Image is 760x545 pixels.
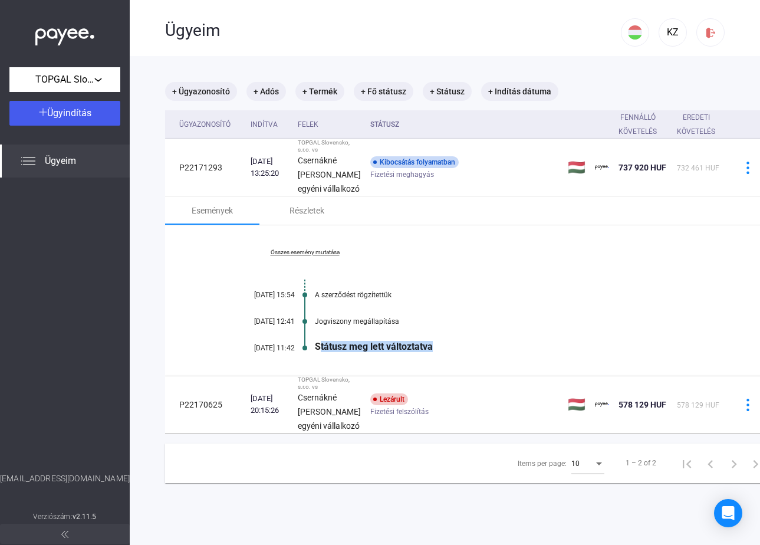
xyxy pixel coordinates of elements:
[298,376,361,390] div: TOPGAL Slovensko, s.r.o. vs
[481,82,558,101] mat-chip: + Indítás dátuma
[35,22,94,46] img: white-payee-white-dot.svg
[35,73,94,87] span: TOPGAL Slovensko, s.r.o.
[224,291,295,299] div: [DATE] 15:54
[295,82,344,101] mat-chip: + Termék
[224,317,295,326] div: [DATE] 12:41
[618,163,666,172] span: 737 920 HUF
[699,451,722,475] button: Previous page
[39,108,47,116] img: plus-white.svg
[298,117,318,132] div: Felek
[45,154,76,168] span: Ügyeim
[370,405,429,419] span: Fizetési felszólítás
[370,393,408,405] div: Lezárult
[571,459,580,468] span: 10
[595,398,609,412] img: payee-logo
[192,203,233,218] div: Események
[315,341,715,352] div: Státusz meg lett változtatva
[626,456,656,470] div: 1 – 2 of 2
[165,82,237,101] mat-chip: + Ügyazonosító
[61,531,68,538] img: arrow-double-left-grey.svg
[47,107,91,119] span: Ügyindítás
[742,162,754,174] img: more-blue
[696,18,725,47] button: logout-red
[298,156,361,193] strong: Csernákné [PERSON_NAME] egyéni vállalkozó
[571,456,604,470] mat-select: Items per page:
[224,344,295,352] div: [DATE] 11:42
[179,117,241,132] div: Ügyazonosító
[675,451,699,475] button: First page
[621,18,649,47] button: HU
[251,156,288,179] div: [DATE] 13:25:20
[663,25,683,40] div: KZ
[315,291,715,299] div: A szerződést rögzítettük
[618,400,666,409] span: 578 129 HUF
[251,117,288,132] div: Indítva
[21,154,35,168] img: list.svg
[677,164,719,172] span: 732 461 HUF
[714,499,742,527] div: Open Intercom Messenger
[677,110,726,139] div: Eredeti követelés
[628,25,642,40] img: HU
[298,139,361,153] div: TOPGAL Slovensko, s.r.o. vs
[289,203,324,218] div: Részletek
[354,82,413,101] mat-chip: + Fő státusz
[563,139,590,196] td: 🇭🇺
[518,457,567,471] div: Items per page:
[251,393,288,416] div: [DATE] 20:15:26
[370,168,434,182] span: Fizetési meghagyás
[595,160,609,175] img: payee-logo
[677,401,719,409] span: 578 129 HUF
[370,156,459,168] div: Kibocsátás folyamatban
[165,376,246,434] td: P22170625
[224,249,386,256] a: Összes esemény mutatása
[705,27,717,39] img: logout-red
[735,155,760,180] button: more-blue
[9,67,120,92] button: TOPGAL Slovensko, s.r.o.
[179,117,231,132] div: Ügyazonosító
[677,110,715,139] div: Eredeti követelés
[73,513,97,521] strong: v2.11.5
[722,451,746,475] button: Next page
[246,82,286,101] mat-chip: + Adós
[366,110,563,139] th: Státusz
[9,101,120,126] button: Ügyindítás
[165,139,246,196] td: P22171293
[618,110,657,139] div: Fennálló követelés
[563,376,590,434] td: 🇭🇺
[298,393,361,431] strong: Csernákné [PERSON_NAME] egyéni vállalkozó
[423,82,472,101] mat-chip: + Státusz
[315,317,715,326] div: Jogviszony megállapítása
[165,21,621,41] div: Ügyeim
[618,110,667,139] div: Fennálló követelés
[251,117,278,132] div: Indítva
[742,399,754,411] img: more-blue
[659,18,687,47] button: KZ
[735,392,760,417] button: more-blue
[298,117,361,132] div: Felek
